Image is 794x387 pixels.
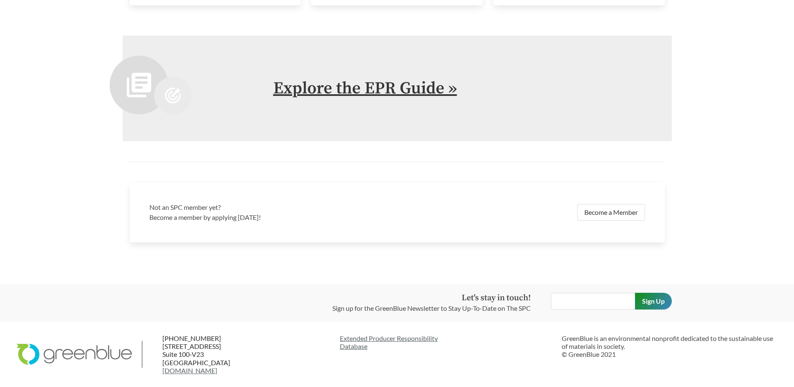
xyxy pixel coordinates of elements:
input: Sign Up [635,293,672,310]
a: Become a Member [577,204,645,221]
a: [DOMAIN_NAME] [162,366,217,374]
h3: Not an SPC member yet? [149,202,392,212]
p: Sign up for the GreenBlue Newsletter to Stay Up-To-Date on The SPC [332,303,531,313]
a: Explore the EPR Guide » [273,78,457,99]
strong: Let's stay in touch! [462,293,531,303]
p: [PHONE_NUMBER] [STREET_ADDRESS] Suite 100-V23 [GEOGRAPHIC_DATA] [162,334,264,374]
p: Become a member by applying [DATE]! [149,212,392,222]
a: Extended Producer ResponsibilityDatabase [340,334,555,350]
p: GreenBlue is an environmental nonprofit dedicated to the sustainable use of materials in society.... [562,334,777,359]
